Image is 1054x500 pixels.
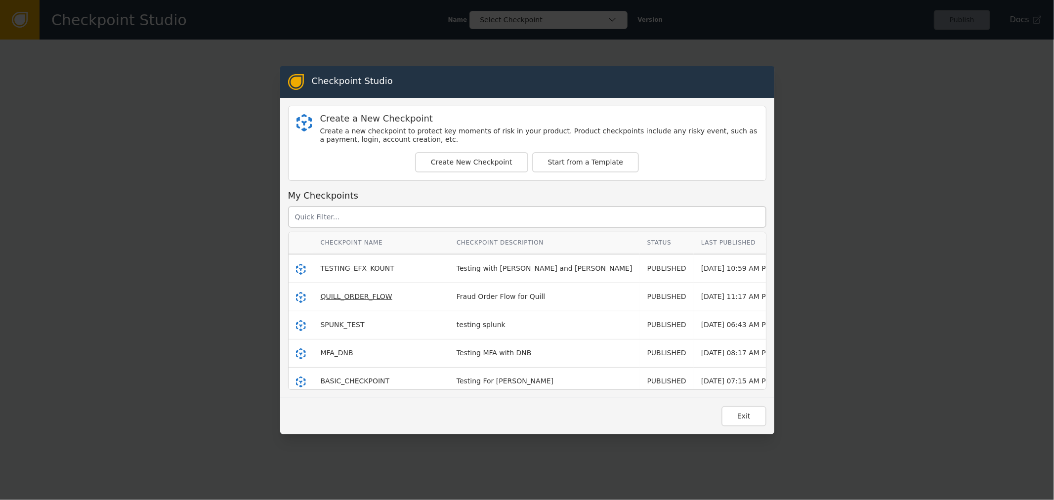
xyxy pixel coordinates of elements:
th: Last Published [694,232,783,253]
span: Testing For [PERSON_NAME] [457,377,553,385]
button: Create New Checkpoint [415,152,528,172]
div: [DATE] 08:17 AM PDT [701,348,775,358]
span: Testing with [PERSON_NAME] and [PERSON_NAME] [457,264,632,272]
span: MFA_DNB [321,349,353,357]
th: Status [640,232,694,253]
div: My Checkpoints [288,189,766,202]
div: PUBLISHED [647,320,686,330]
div: Create a new checkpoint to protect key moments of risk in your product. Product checkpoints inclu... [320,127,758,144]
div: [DATE] 07:15 AM PDT [701,376,775,386]
div: PUBLISHED [647,292,686,302]
span: SPUNK_TEST [321,321,365,329]
span: testing splunk [457,321,506,329]
div: [DATE] 11:17 AM PDT [701,292,775,302]
span: QUILL_ORDER_FLOW [321,292,392,300]
th: Checkpoint Description [449,232,640,253]
div: [DATE] 06:43 AM PDT [701,320,775,330]
div: Create a New Checkpoint [320,114,758,123]
span: TESTING_EFX_KOUNT [321,264,394,272]
div: PUBLISHED [647,376,686,386]
div: PUBLISHED [647,263,686,274]
div: Checkpoint Studio [312,74,393,90]
input: Quick Filter... [288,206,766,228]
div: PUBLISHED [647,348,686,358]
div: [DATE] 10:59 AM PDT [701,263,775,274]
th: Checkpoint Name [313,232,449,253]
button: Exit [721,406,766,426]
span: Testing MFA with DNB [457,349,532,357]
button: Start from a Template [532,152,639,172]
span: Fraud Order Flow for Quill [457,292,545,300]
span: BASIC_CHECKPOINT [321,377,390,385]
